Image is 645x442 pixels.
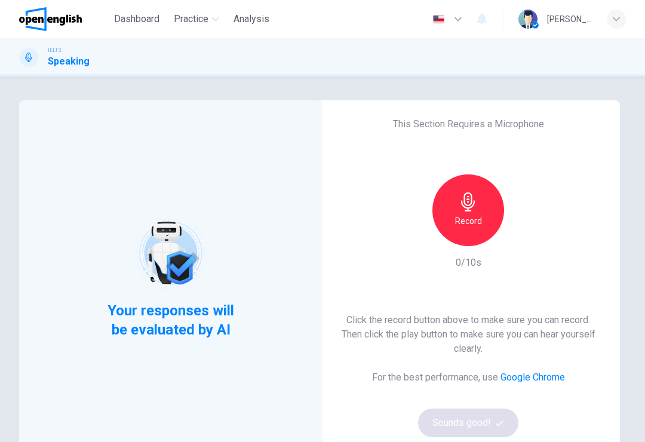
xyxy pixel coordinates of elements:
button: Dashboard [109,8,164,30]
a: OpenEnglish logo [19,7,109,31]
img: en [431,15,446,24]
h6: This Section Requires a Microphone [393,117,544,131]
button: Record [432,174,504,246]
div: [PERSON_NAME] [547,12,592,26]
img: OpenEnglish logo [19,7,82,31]
h1: Speaking [48,54,90,69]
h6: Record [455,214,482,228]
img: robot icon [133,215,208,291]
h6: Click the record button above to make sure you can record. Then click the play button to make sur... [336,313,601,356]
h6: For the best performance, use [372,370,565,385]
a: Google Chrome [500,372,565,383]
span: Practice [174,12,208,26]
span: Dashboard [114,12,159,26]
img: Profile picture [518,10,537,29]
button: Practice [169,8,224,30]
span: IELTS [48,46,62,54]
button: Analysis [229,8,274,30]
h6: 0/10s [456,256,481,270]
span: Analysis [234,12,269,26]
span: Your responses will be evaluated by AI [99,301,244,339]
